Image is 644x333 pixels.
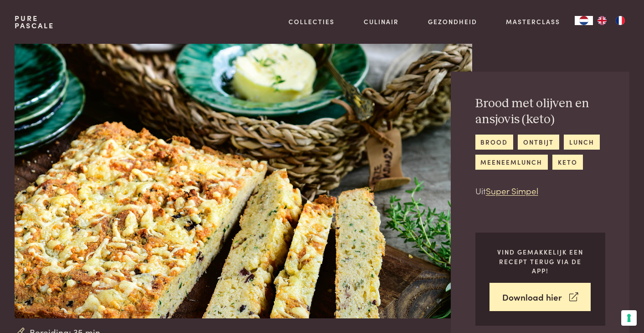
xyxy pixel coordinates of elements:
[575,16,629,25] aside: Language selected: Nederlands
[593,16,611,25] a: EN
[475,96,606,127] h2: Brood met olijven en ansjovis (keto)
[593,16,629,25] ul: Language list
[486,184,538,197] a: Super Simpel
[489,283,591,312] a: Download hier
[611,16,629,25] a: FR
[506,17,560,26] a: Masterclass
[475,184,606,198] p: Uit
[364,17,399,26] a: Culinair
[489,247,591,276] p: Vind gemakkelijk een recept terug via de app!
[15,15,54,29] a: PurePascale
[15,44,472,318] img: Brood met olijven en ansjovis (keto)
[289,17,335,26] a: Collecties
[621,310,637,326] button: Uw voorkeuren voor toestemming voor trackingtechnologieën
[552,155,582,170] a: keto
[575,16,593,25] a: NL
[564,135,599,150] a: lunch
[475,135,513,150] a: brood
[428,17,477,26] a: Gezondheid
[518,135,559,150] a: ontbijt
[475,155,548,170] a: meeneemlunch
[575,16,593,25] div: Language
